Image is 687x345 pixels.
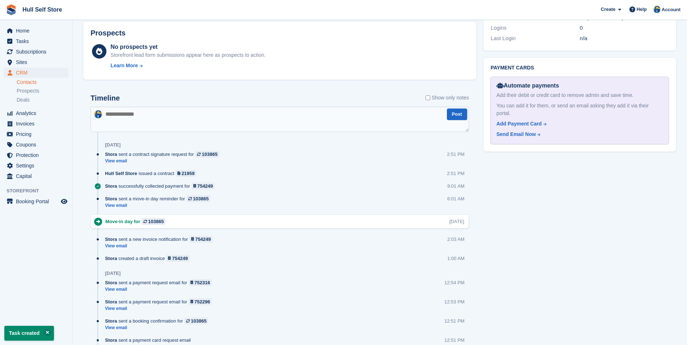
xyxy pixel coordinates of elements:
div: 103865 [202,151,217,158]
span: Account [662,6,680,13]
div: 2:03 AM [447,236,465,243]
a: 752316 [189,279,212,286]
div: sent a booking confirmation for [105,318,212,324]
div: 6:01 AM [447,195,465,202]
p: Task created [4,326,54,341]
a: Prospects [17,87,68,95]
span: Invoices [16,119,59,129]
div: 103865 [193,195,209,202]
label: Show only notes [426,94,469,102]
a: View email [105,286,215,293]
span: Stora [105,337,117,344]
a: View email [105,325,212,331]
a: 752296 [189,298,212,305]
span: Create [601,6,615,13]
span: Subscriptions [16,47,59,57]
span: Storefront [7,187,72,195]
a: menu [4,129,68,139]
span: Booking Portal [16,196,59,206]
div: sent a move-in day reminder for [105,195,214,202]
a: menu [4,36,68,46]
span: Stora [105,195,117,202]
div: issued a contract [105,170,200,177]
button: Post [447,108,467,120]
div: successfully collected payment for [105,183,218,189]
div: 103865 [191,318,206,324]
h2: Prospects [91,29,126,37]
a: menu [4,171,68,181]
div: 2:51 PM [447,170,464,177]
div: sent a new invoice notification for [105,236,216,243]
span: Tasks [16,36,59,46]
span: ( ) [587,14,624,21]
div: 2:51 PM [447,151,464,158]
div: n/a [580,34,669,43]
div: Automate payments [497,81,663,90]
div: Add Payment Card [497,120,542,128]
div: 103865 [148,218,164,225]
span: CRM [16,68,59,78]
a: 754249 [166,255,190,262]
span: Sites [16,57,59,67]
div: 752296 [194,298,210,305]
a: View email [105,203,214,209]
a: 21959 [176,170,196,177]
a: menu [4,150,68,160]
span: Coupons [16,140,59,150]
div: [DATE] [449,218,464,225]
a: 754249 [189,236,213,243]
span: Stora [105,183,117,189]
img: Hull Self Store [653,6,661,13]
span: Prospects [17,88,39,94]
div: sent a payment request email for [105,279,215,286]
a: menu [4,161,68,171]
input: Show only notes [426,94,430,102]
span: Stora [105,279,117,286]
div: 21959 [181,170,194,177]
div: sent a payment request email for [105,298,215,305]
div: created a draft invoice [105,255,193,262]
div: 752316 [194,279,210,286]
a: 103865 [187,195,210,202]
div: Last Login [491,34,580,43]
a: menu [4,68,68,78]
div: 9:01 AM [447,183,465,189]
span: Deals [17,97,30,103]
span: Stora [105,255,117,262]
a: 754249 [192,183,215,189]
div: Move-in day for [105,218,169,225]
div: sent a payment card request email [105,337,194,344]
span: Settings [16,161,59,171]
a: View email [105,306,215,312]
img: stora-icon-8386f47178a22dfd0bd8f6a31ec36ba5ce8667c1dd55bd0f319d3a0aa187defe.svg [6,4,17,15]
div: Add their debit or credit card to remove admin and save time. [497,91,663,99]
div: 1:00 AM [447,255,465,262]
div: sent a contract signature request for [105,151,223,158]
span: Stora [105,298,117,305]
a: Resend Invite [588,14,622,21]
a: menu [4,47,68,57]
span: Stora [105,236,117,243]
div: 12:53 PM [444,298,465,305]
h2: Timeline [91,94,120,102]
span: Pricing [16,129,59,139]
a: View email [105,243,216,249]
a: Hull Self Store [20,4,65,16]
a: menu [4,140,68,150]
div: No prospects yet [110,43,265,51]
span: Protection [16,150,59,160]
a: menu [4,57,68,67]
div: 12:51 PM [444,337,465,344]
span: Hull Self Store [105,170,137,177]
div: 0 [580,24,669,32]
a: menu [4,26,68,36]
a: Contacts [17,79,68,86]
a: Deals [17,96,68,104]
div: Logins [491,24,580,32]
a: 103865 [142,218,166,225]
a: menu [4,119,68,129]
div: Send Email Now [497,131,536,138]
a: menu [4,196,68,206]
span: Stora [105,151,117,158]
div: 12:54 PM [444,279,465,286]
